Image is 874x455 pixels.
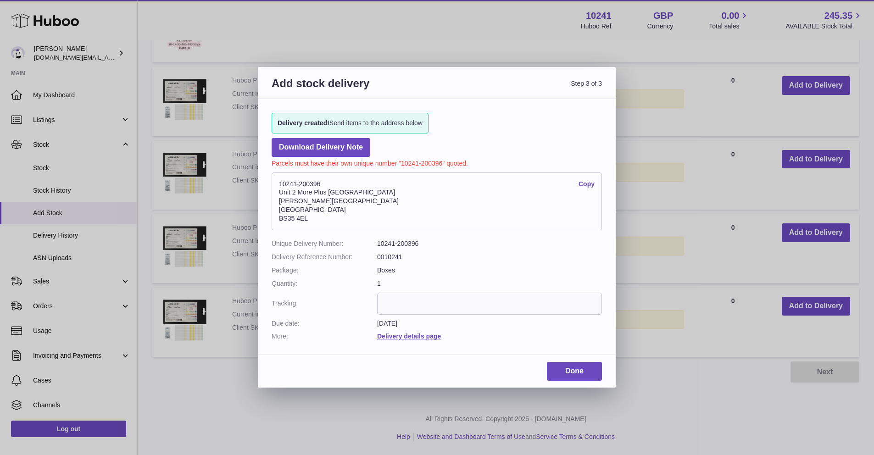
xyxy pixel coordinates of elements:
[272,76,437,101] h3: Add stock delivery
[377,253,602,261] dd: 0010241
[278,119,329,127] strong: Delivery created!
[272,332,377,341] dt: More:
[437,76,602,101] span: Step 3 of 3
[272,253,377,261] dt: Delivery Reference Number:
[272,279,377,288] dt: Quantity:
[377,333,441,340] a: Delivery details page
[272,138,370,157] a: Download Delivery Note
[272,266,377,275] dt: Package:
[579,180,595,189] a: Copy
[272,239,377,248] dt: Unique Delivery Number:
[377,266,602,275] dd: Boxes
[377,319,602,328] dd: [DATE]
[278,119,423,128] span: Send items to the address below
[272,172,602,230] address: 10241-200396 Unit 2 More Plus [GEOGRAPHIC_DATA] [PERSON_NAME][GEOGRAPHIC_DATA] [GEOGRAPHIC_DATA] ...
[377,239,602,248] dd: 10241-200396
[547,362,602,381] a: Done
[377,279,602,288] dd: 1
[272,157,602,168] p: Parcels must have their own unique number "10241-200396" quoted.
[272,293,377,315] dt: Tracking:
[272,319,377,328] dt: Due date:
